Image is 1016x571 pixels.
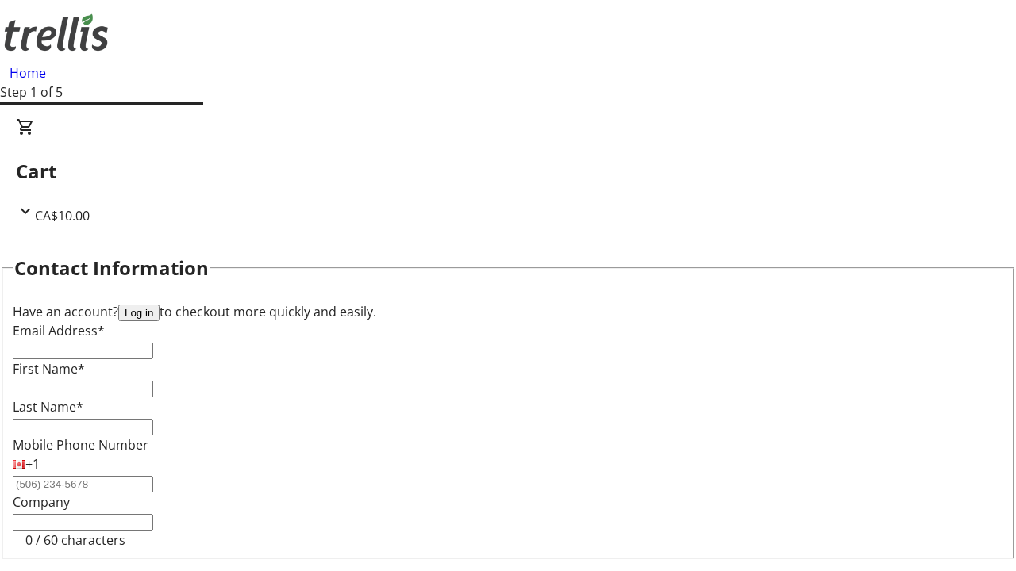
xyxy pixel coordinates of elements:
label: Company [13,493,70,511]
label: Email Address* [13,322,105,339]
h2: Contact Information [14,254,209,282]
div: CartCA$10.00 [16,117,1000,225]
button: Log in [118,305,160,321]
label: First Name* [13,360,85,377]
h2: Cart [16,157,1000,186]
label: Last Name* [13,398,83,416]
div: Have an account? to checkout more quickly and easily. [13,302,1003,321]
span: CA$10.00 [35,207,90,224]
input: (506) 234-5678 [13,476,153,492]
label: Mobile Phone Number [13,436,148,454]
tr-character-limit: 0 / 60 characters [25,531,125,549]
